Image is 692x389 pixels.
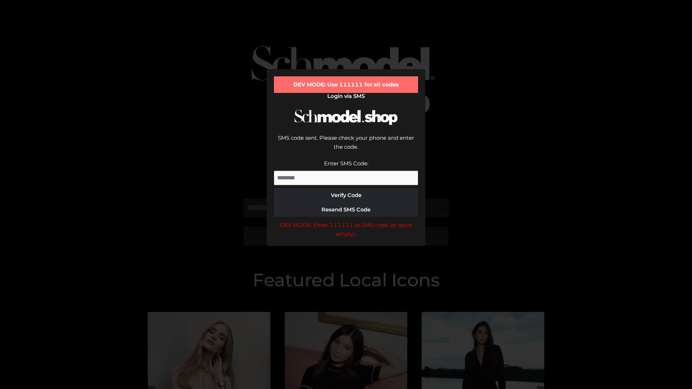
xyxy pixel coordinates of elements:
[274,220,418,239] div: DEV MODE: Enter 111111 as SMS code (or leave empty).
[274,76,418,93] div: DEV MODE: Use 111111 for all codes
[274,202,418,217] button: Resend SMS Code
[324,160,368,167] label: Enter SMS Code:
[274,133,418,159] div: SMS code sent. Please check your phone and enter the code.
[274,188,418,202] button: Verify Code
[292,103,400,131] img: Schmodel Logo
[274,93,418,99] h2: Login via SMS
